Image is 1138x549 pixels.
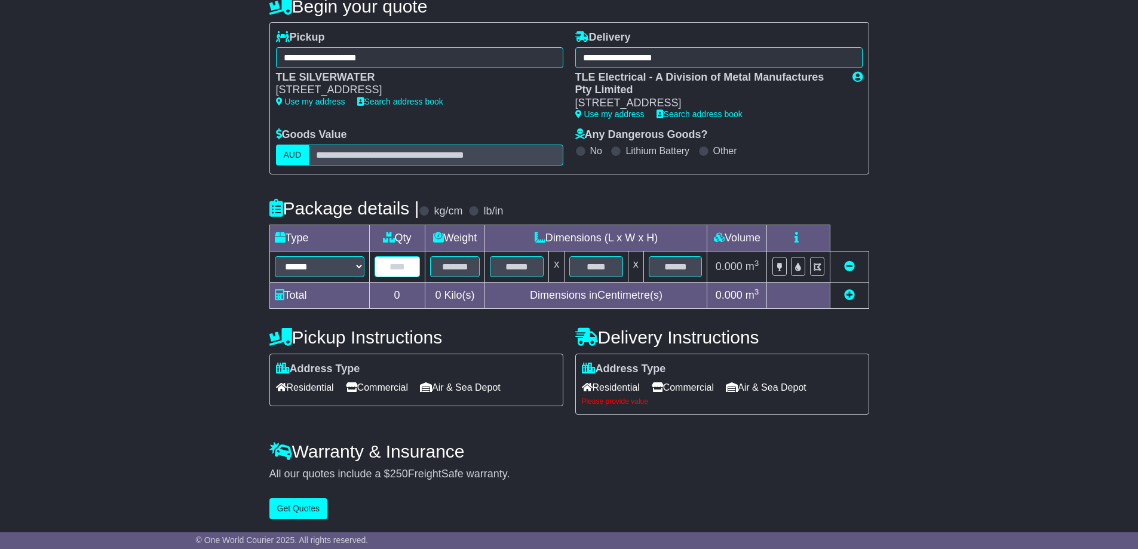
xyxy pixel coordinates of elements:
[435,289,441,301] span: 0
[657,109,743,119] a: Search address book
[269,198,419,218] h4: Package details |
[746,260,759,272] span: m
[390,468,408,480] span: 250
[425,225,485,251] td: Weight
[549,251,565,282] td: x
[269,225,369,251] td: Type
[713,145,737,157] label: Other
[575,327,869,347] h4: Delivery Instructions
[276,31,325,44] label: Pickup
[276,128,347,142] label: Goods Value
[276,97,345,106] a: Use my address
[269,441,869,461] h4: Warranty & Insurance
[369,282,425,308] td: 0
[575,109,645,119] a: Use my address
[582,397,863,406] div: Please provide value
[420,378,501,397] span: Air & Sea Depot
[357,97,443,106] a: Search address book
[276,145,309,165] label: AUD
[726,378,806,397] span: Air & Sea Depot
[628,251,643,282] td: x
[346,378,408,397] span: Commercial
[716,260,743,272] span: 0.000
[485,282,707,308] td: Dimensions in Centimetre(s)
[276,363,360,376] label: Address Type
[369,225,425,251] td: Qty
[844,260,855,272] a: Remove this item
[625,145,689,157] label: Lithium Battery
[575,97,841,110] div: [STREET_ADDRESS]
[707,225,767,251] td: Volume
[575,71,841,97] div: TLE Electrical - A Division of Metal Manufactures Pty Limited
[754,287,759,296] sup: 3
[276,378,334,397] span: Residential
[844,289,855,301] a: Add new item
[746,289,759,301] span: m
[276,84,551,97] div: [STREET_ADDRESS]
[582,363,666,376] label: Address Type
[276,71,551,84] div: TLE SILVERWATER
[575,31,631,44] label: Delivery
[269,327,563,347] h4: Pickup Instructions
[269,498,328,519] button: Get Quotes
[483,205,503,218] label: lb/in
[196,535,369,545] span: © One World Courier 2025. All rights reserved.
[485,225,707,251] td: Dimensions (L x W x H)
[269,468,869,481] div: All our quotes include a $ FreightSafe warranty.
[590,145,602,157] label: No
[269,282,369,308] td: Total
[582,378,640,397] span: Residential
[575,128,708,142] label: Any Dangerous Goods?
[754,259,759,268] sup: 3
[652,378,714,397] span: Commercial
[434,205,462,218] label: kg/cm
[425,282,485,308] td: Kilo(s)
[716,289,743,301] span: 0.000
